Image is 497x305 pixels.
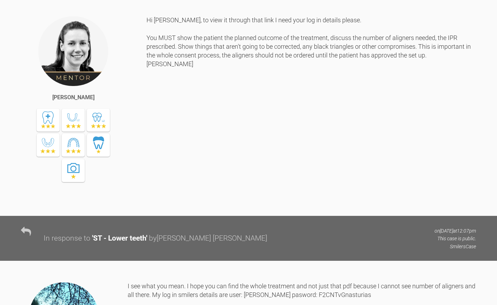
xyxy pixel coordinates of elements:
p: This case is public. [435,235,476,242]
div: Hi [PERSON_NAME], to view it through that link I need your log in details please. You MUST show t... [146,16,476,205]
img: Kelly Toft [38,16,109,87]
div: [PERSON_NAME] [52,93,95,102]
div: by [PERSON_NAME] [PERSON_NAME] [149,233,267,244]
div: In response to [44,233,90,244]
p: on [DATE] at 12:07pm [435,227,476,235]
div: ' ST - Lower teeth ' [92,233,147,244]
p: Smilers Case [435,243,476,250]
